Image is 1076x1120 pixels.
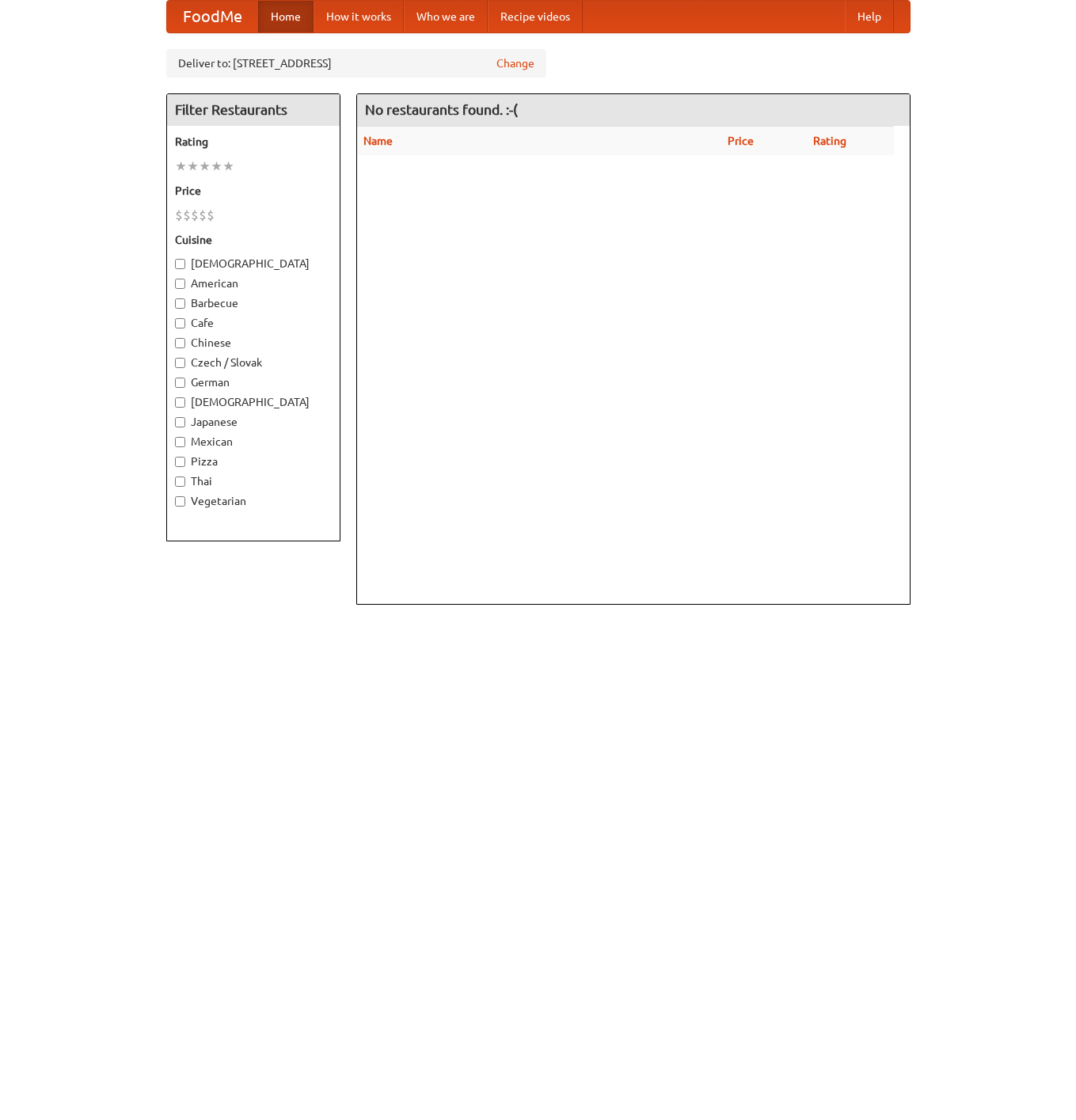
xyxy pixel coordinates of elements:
[175,335,332,351] label: Chinese
[175,315,332,331] label: Cafe
[199,158,211,175] li: ★
[175,295,332,311] label: Barbecue
[175,183,332,199] h5: Price
[175,158,187,175] li: ★
[175,397,185,408] input: [DEMOGRAPHIC_DATA]
[167,1,258,32] a: FoodMe
[167,94,340,126] h4: Filter Restaurants
[175,338,185,348] input: Chinese
[187,158,199,175] li: ★
[175,374,332,390] label: German
[166,49,546,78] div: Deliver to: [STREET_ADDRESS]
[175,473,332,489] label: Thai
[207,207,215,224] li: $
[211,158,222,175] li: ★
[175,207,183,224] li: $
[175,275,332,291] label: American
[363,135,393,147] a: Name
[175,414,332,430] label: Japanese
[175,476,185,487] input: Thai
[175,394,332,410] label: [DEMOGRAPHIC_DATA]
[175,434,332,450] label: Mexican
[175,417,185,427] input: Japanese
[222,158,234,175] li: ★
[175,355,332,370] label: Czech / Slovak
[175,256,332,271] label: [DEMOGRAPHIC_DATA]
[813,135,846,147] a: Rating
[175,279,185,289] input: American
[404,1,488,32] a: Who we are
[258,1,314,32] a: Home
[191,207,199,224] li: $
[183,207,191,224] li: $
[175,493,332,509] label: Vegetarian
[175,232,332,248] h5: Cuisine
[175,496,185,507] input: Vegetarian
[175,318,185,328] input: Cafe
[175,358,185,368] input: Czech / Slovak
[496,55,534,71] a: Change
[175,437,185,447] input: Mexican
[175,454,332,469] label: Pizza
[175,134,332,150] h5: Rating
[175,457,185,467] input: Pizza
[845,1,894,32] a: Help
[175,259,185,269] input: [DEMOGRAPHIC_DATA]
[314,1,404,32] a: How it works
[365,102,518,117] ng-pluralize: No restaurants found. :-(
[728,135,754,147] a: Price
[175,378,185,388] input: German
[199,207,207,224] li: $
[175,298,185,309] input: Barbecue
[488,1,583,32] a: Recipe videos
